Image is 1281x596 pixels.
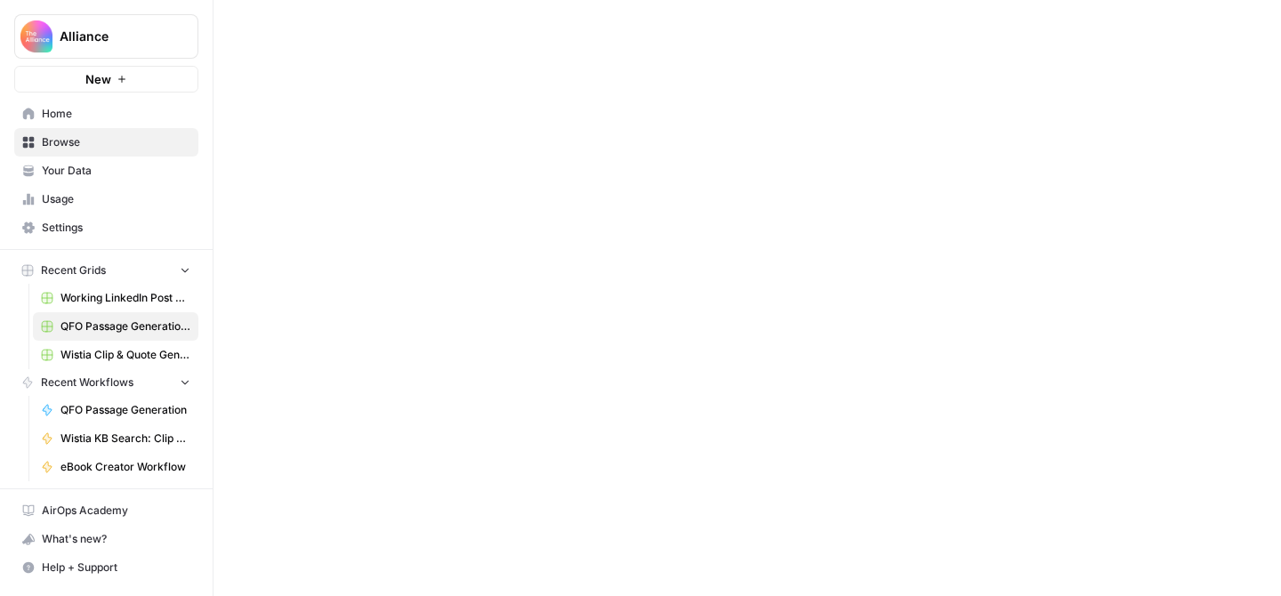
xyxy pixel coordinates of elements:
[42,106,190,122] span: Home
[41,262,106,278] span: Recent Grids
[14,213,198,242] a: Settings
[14,66,198,93] button: New
[60,402,190,418] span: QFO Passage Generation
[41,375,133,391] span: Recent Workflows
[14,525,198,553] button: What's new?
[60,347,190,363] span: Wistia Clip & Quote Generator
[14,185,198,213] a: Usage
[14,14,198,59] button: Workspace: Alliance
[33,453,198,481] a: eBook Creator Workflow
[42,134,190,150] span: Browse
[60,318,190,334] span: QFO Passage Generation Grid (PMA)
[14,128,198,157] a: Browse
[60,28,167,45] span: Alliance
[60,290,190,306] span: Working LinkedIn Post Grid (PMA)
[33,424,198,453] a: Wistia KB Search: Clip & Takeaway Generator
[33,312,198,341] a: QFO Passage Generation Grid (PMA)
[14,496,198,525] a: AirOps Academy
[14,157,198,185] a: Your Data
[15,526,197,552] div: What's new?
[33,341,198,369] a: Wistia Clip & Quote Generator
[14,100,198,128] a: Home
[14,553,198,582] button: Help + Support
[20,20,52,52] img: Alliance Logo
[42,163,190,179] span: Your Data
[42,503,190,519] span: AirOps Academy
[60,431,190,447] span: Wistia KB Search: Clip & Takeaway Generator
[14,257,198,284] button: Recent Grids
[42,220,190,236] span: Settings
[14,369,198,396] button: Recent Workflows
[60,459,190,475] span: eBook Creator Workflow
[33,284,198,312] a: Working LinkedIn Post Grid (PMA)
[85,70,111,88] span: New
[33,396,198,424] a: QFO Passage Generation
[42,191,190,207] span: Usage
[42,560,190,576] span: Help + Support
